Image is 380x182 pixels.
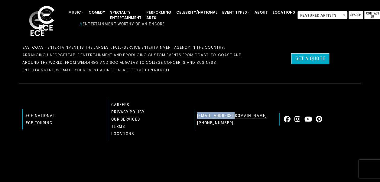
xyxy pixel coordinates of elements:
[197,113,267,118] a: [EMAIL_ADDRESS][DOMAIN_NAME]
[31,4,61,34] img: ece_new_logo_whitev2-1.png
[111,117,140,122] a: Our Services
[22,44,243,74] p: EastCoast Entertainment is the largest, full-service entertainment agency in the country, arrangi...
[111,124,125,129] a: Terms
[22,155,358,162] p: © 2024 EastCoast Entertainment, Inc.
[270,7,297,18] a: Locations
[144,7,174,23] a: Performing Arts
[111,131,134,136] a: Locations
[298,11,347,20] span: Featured Artists
[86,7,108,18] a: Comedy
[349,11,363,19] a: Search
[108,7,144,23] a: Specialty Entertainment
[174,7,220,18] a: Celebrity/National
[291,53,329,64] a: Get a Quote
[111,109,145,114] a: Privacy Policy
[66,7,86,18] a: Music
[197,120,234,125] a: [PHONE_NUMBER]
[220,7,252,18] a: Event Types
[297,11,347,19] span: Featured Artists
[252,7,270,18] a: About
[111,102,129,107] a: Careers
[26,113,55,118] a: ECE national
[26,120,52,125] a: ECE Touring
